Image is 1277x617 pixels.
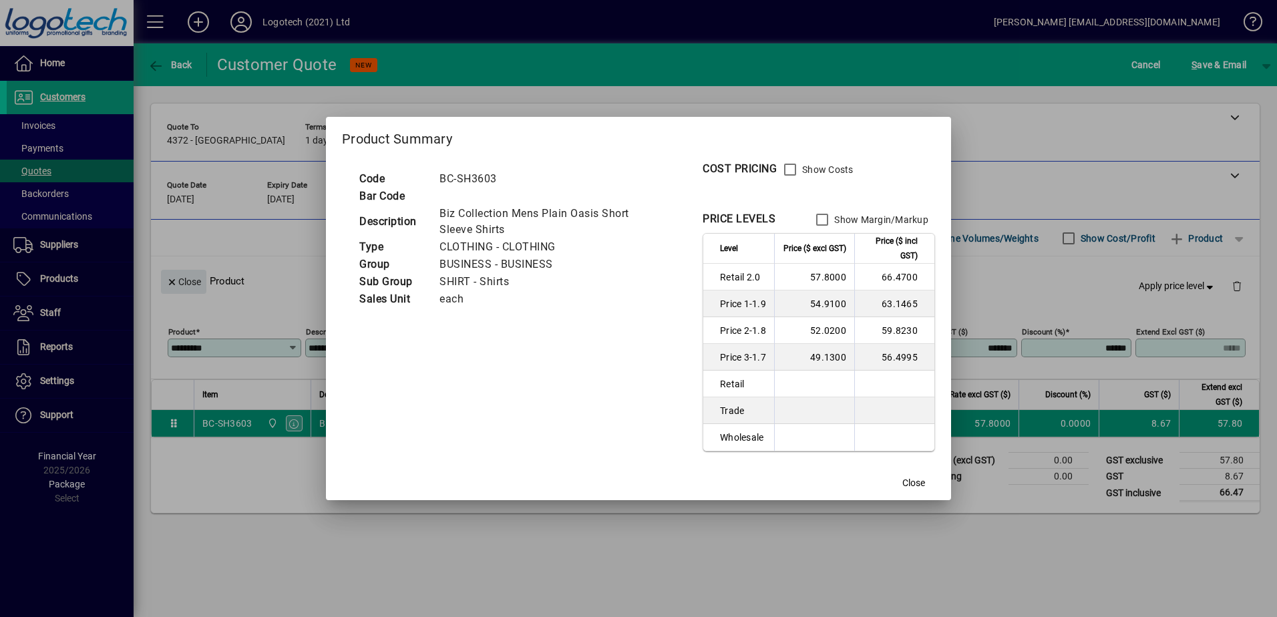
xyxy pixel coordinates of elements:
[832,213,928,226] label: Show Margin/Markup
[703,211,775,227] div: PRICE LEVELS
[774,344,854,371] td: 49.1300
[353,205,433,238] td: Description
[774,290,854,317] td: 54.9100
[433,290,676,308] td: each
[433,238,676,256] td: CLOTHING - CLOTHING
[326,117,951,156] h2: Product Summary
[703,161,777,177] div: COST PRICING
[720,377,766,391] span: Retail
[720,297,766,311] span: Price 1-1.9
[353,256,433,273] td: Group
[433,256,676,273] td: BUSINESS - BUSINESS
[799,163,854,176] label: Show Costs
[854,264,934,290] td: 66.4700
[720,351,766,364] span: Price 3-1.7
[774,317,854,344] td: 52.0200
[353,188,433,205] td: Bar Code
[353,273,433,290] td: Sub Group
[433,170,676,188] td: BC-SH3603
[892,471,935,495] button: Close
[854,290,934,317] td: 63.1465
[854,344,934,371] td: 56.4995
[863,234,918,263] span: Price ($ incl GST)
[353,238,433,256] td: Type
[433,273,676,290] td: SHIRT - Shirts
[720,324,766,337] span: Price 2-1.8
[774,264,854,290] td: 57.8000
[854,317,934,344] td: 59.8230
[720,431,766,444] span: Wholesale
[902,476,925,490] span: Close
[720,404,766,417] span: Trade
[433,205,676,238] td: Biz Collection Mens Plain Oasis Short Sleeve Shirts
[353,170,433,188] td: Code
[353,290,433,308] td: Sales Unit
[783,241,846,256] span: Price ($ excl GST)
[720,241,738,256] span: Level
[720,270,766,284] span: Retail 2.0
